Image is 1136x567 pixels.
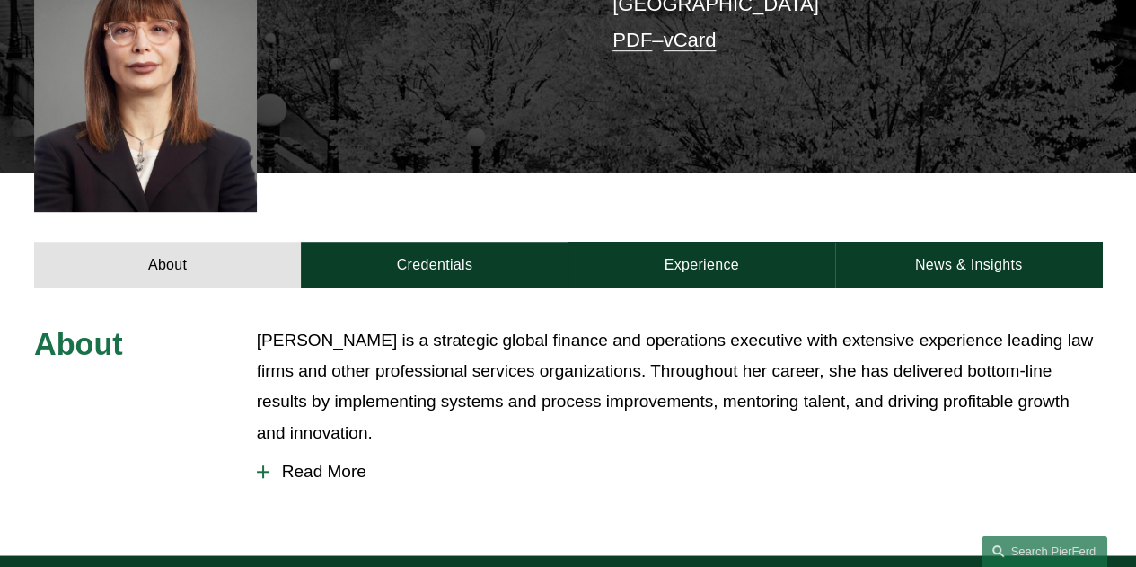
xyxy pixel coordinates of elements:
button: Read More [257,448,1102,495]
p: [PERSON_NAME] is a strategic global finance and operations executive with extensive experience le... [257,325,1102,448]
a: PDF [612,29,652,51]
span: About [34,327,123,361]
a: vCard [663,29,716,51]
span: Read More [269,462,1102,482]
a: Credentials [301,242,568,288]
a: About [34,242,301,288]
a: Search this site [982,536,1107,567]
a: Experience [568,242,835,288]
a: News & Insights [835,242,1102,288]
